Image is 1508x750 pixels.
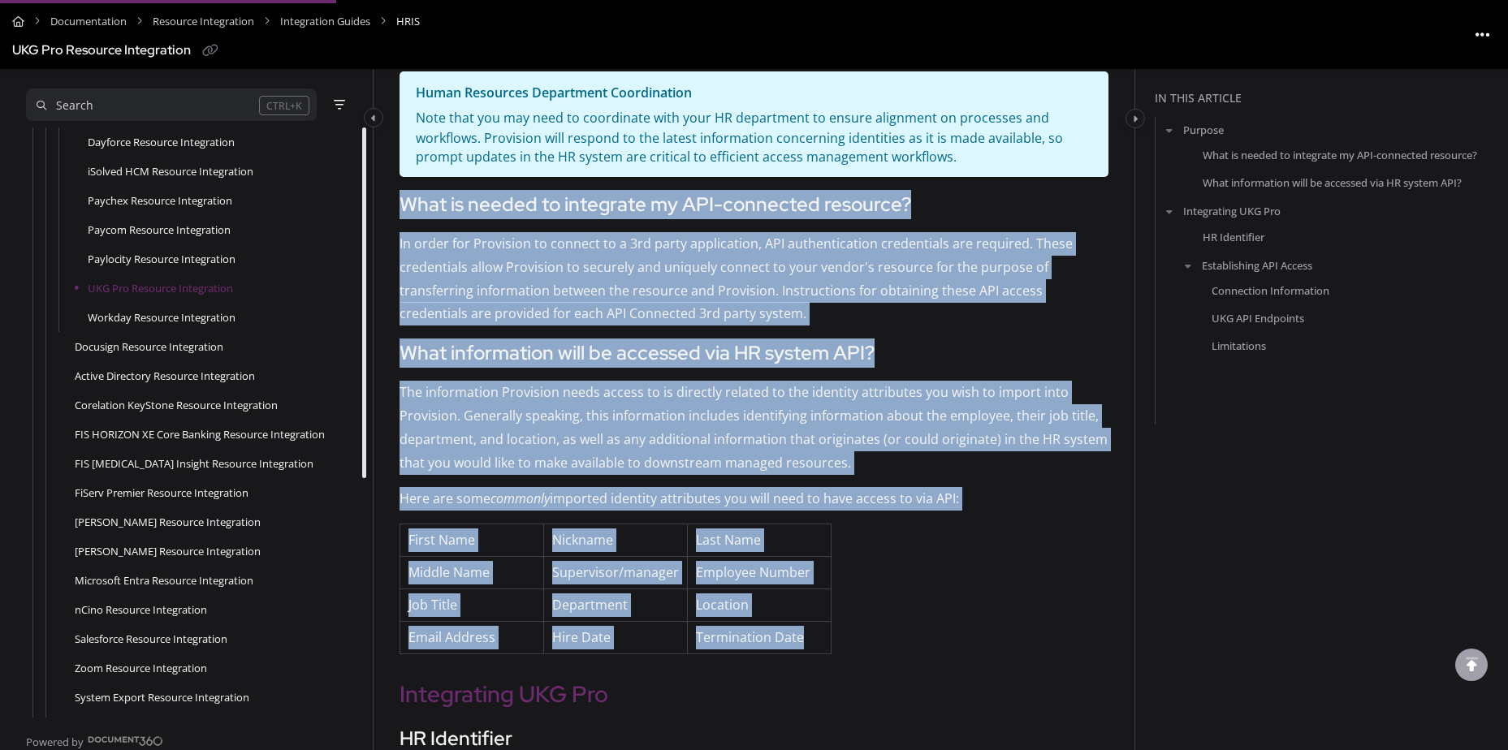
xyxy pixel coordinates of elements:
td: Middle Name [400,557,544,589]
button: Category toggle [1126,109,1145,128]
td: Job Title [400,589,544,622]
a: What information will be accessed via HR system API? [1203,175,1462,191]
a: Zoom Resource Integration [75,660,207,676]
a: iSolved HCM Resource Integration [88,163,253,179]
a: Jack Henry SilverLake Resource Integration [75,514,261,530]
div: scroll to top [1455,649,1488,681]
a: UKG Pro Resource Integration [88,280,233,296]
a: UKG API Endpoints [1212,310,1304,326]
a: Establishing API Access [1202,256,1312,273]
p: Here are some imported identity attributes you will need to have access to via API: [400,487,1108,511]
td: Hire Date [543,622,687,654]
td: Employee Number [687,557,831,589]
a: Jack Henry Symitar Resource Integration [75,543,261,559]
em: commonly [490,489,550,507]
a: Integration Guides [280,10,370,33]
button: Copy link of [197,38,223,64]
h2: Integrating UKG Pro [400,677,1108,711]
button: Article more options [1470,21,1496,47]
a: System Export Resource Integration [75,689,249,705]
a: FIS IBS Insight Resource Integration [75,455,313,472]
a: Resource Integration [153,10,254,33]
a: Paycom Resource Integration [88,222,231,238]
td: Last Name [687,524,831,557]
a: Paylocity Resource Integration [88,251,235,267]
div: CTRL+K [259,96,309,115]
a: HR Identifier [1203,228,1264,244]
div: UKG Pro Resource Integration [12,39,191,62]
a: Salesforce Resource Integration [75,631,227,647]
button: Category toggle [364,108,383,127]
p: The information Provision needs access to is directly related to the identity attributes you wish... [400,381,1108,474]
td: Nickname [543,524,687,557]
a: FIS HORIZON XE Core Banking Resource Integration [75,426,325,442]
div: Search [56,97,93,114]
a: Integrating UKG Pro [1183,203,1281,219]
a: Corelation KeyStone Resource Integration [75,397,278,413]
a: Docusign Resource Integration [75,338,223,355]
a: Dayforce Resource Integration [88,134,235,150]
a: nCino Resource Integration [75,601,207,618]
td: Department [543,589,687,622]
a: Microsoft Entra Resource Integration [75,572,253,588]
button: Search [26,88,317,121]
td: Location [687,589,831,622]
a: Workday Resource Integration [88,309,235,325]
a: Limitations [1212,338,1266,354]
img: Document360 [88,736,163,746]
button: arrow [1162,121,1177,139]
p: In order for Provision to connect to a 3rd party application, API authentication credentials are ... [400,232,1108,325]
a: Purpose [1183,122,1224,138]
a: Paychex Resource Integration [88,192,232,209]
a: Active Directory Resource Integration [75,368,255,384]
a: What is needed to integrate my API-connected resource? [1203,147,1477,163]
a: Connection Information [1212,282,1329,299]
td: Email Address [400,622,544,654]
a: Home [12,10,24,33]
a: FiServ Premier Resource Integration [75,485,248,501]
button: arrow [1181,256,1195,274]
td: Termination Date [687,622,831,654]
div: In this article [1155,89,1502,107]
span: Powered by [26,734,84,750]
h3: What information will be accessed via HR system API? [400,338,1108,368]
td: First Name [400,524,544,557]
a: Documentation [50,10,127,33]
h3: What is needed to integrate my API-connected resource? [400,190,1108,219]
span: HRIS [396,10,420,33]
button: arrow [1162,202,1177,220]
td: Supervisor/manager [543,557,687,589]
div: Note that you may need to coordinate with your HR department to ensure alignment on processes and... [416,109,1092,167]
button: Filter [330,95,349,114]
a: Powered by Document360 - opens in a new tab [26,731,163,750]
div: Human Resources Department Coordination [416,81,1092,110]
